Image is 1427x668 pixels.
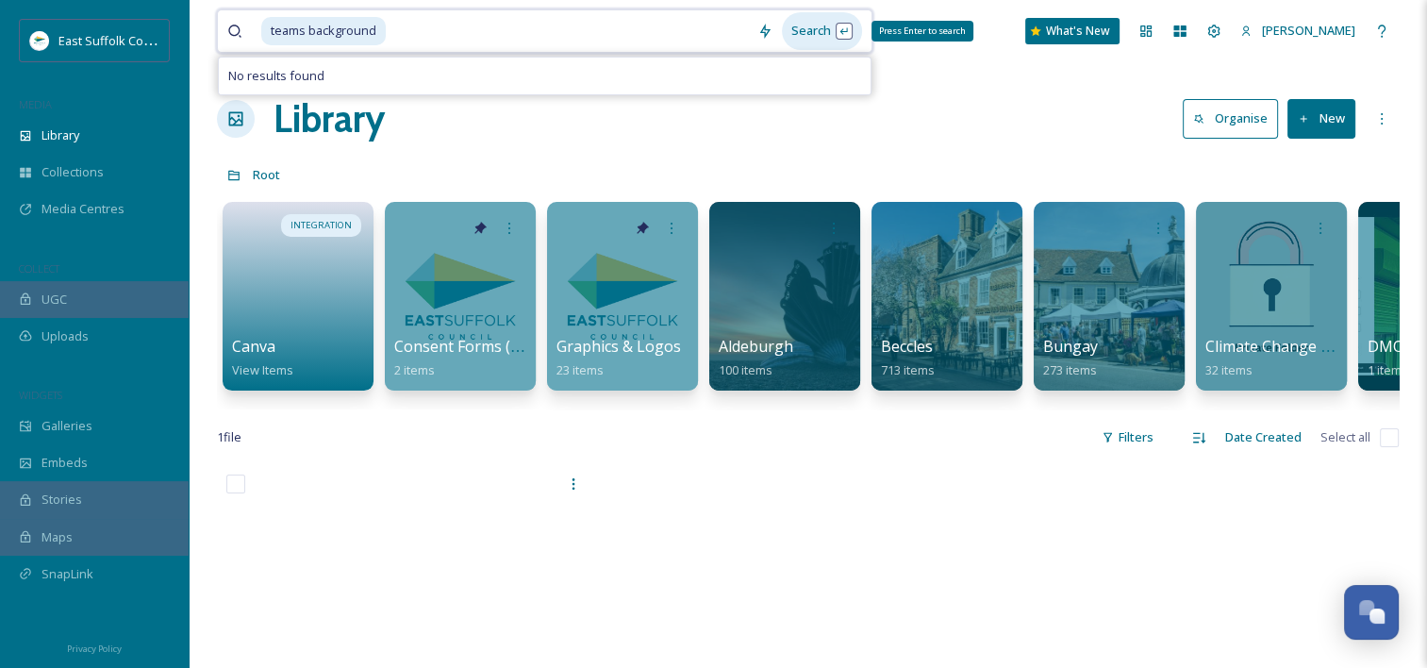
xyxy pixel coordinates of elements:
[253,163,280,186] a: Root
[1025,18,1120,44] a: What's New
[1262,22,1355,39] span: [PERSON_NAME]
[1231,12,1365,49] a: [PERSON_NAME]
[41,163,104,181] span: Collections
[556,338,681,378] a: Graphics & Logos23 items
[232,361,293,378] span: View Items
[1183,99,1278,138] button: Organise
[274,91,385,147] a: Library
[19,97,52,111] span: MEDIA
[58,31,170,49] span: East Suffolk Council
[1320,428,1370,446] span: Select all
[41,291,67,309] span: UGC
[41,491,82,509] span: Stories
[394,338,583,378] a: Consent Forms (Template)2 items
[217,428,241,446] span: 1 file
[41,528,73,546] span: Maps
[41,327,89,345] span: Uploads
[881,336,933,357] span: Beccles
[232,336,275,357] span: Canva
[1368,361,1402,378] span: 1 item
[1043,336,1098,357] span: Bungay
[261,17,386,44] span: teams background
[30,31,49,50] img: ESC%20Logo.png
[394,361,435,378] span: 2 items
[41,126,79,144] span: Library
[1092,419,1163,456] div: Filters
[67,636,122,659] a: Privacy Policy
[253,166,280,183] span: Root
[67,643,122,655] span: Privacy Policy
[1043,338,1098,378] a: Bungay273 items
[719,338,793,378] a: Aldeburgh100 items
[1344,585,1399,640] button: Open Chat
[394,336,583,357] span: Consent Forms (Template)
[881,338,935,378] a: Beccles713 items
[228,67,324,85] span: No results found
[881,361,935,378] span: 713 items
[41,565,93,583] span: SnapLink
[217,192,379,391] a: INTEGRATIONCanvaView Items
[41,200,124,218] span: Media Centres
[41,454,88,472] span: Embeds
[719,336,793,357] span: Aldeburgh
[1205,361,1253,378] span: 32 items
[1183,99,1287,138] a: Organise
[871,21,973,42] div: Press Enter to search
[556,361,604,378] span: 23 items
[41,417,92,435] span: Galleries
[19,261,59,276] span: COLLECT
[290,219,352,232] span: INTEGRATION
[719,361,772,378] span: 100 items
[1287,99,1355,138] button: New
[1043,361,1097,378] span: 273 items
[556,336,681,357] span: Graphics & Logos
[19,388,62,402] span: WIDGETS
[782,12,862,49] div: Search
[1216,419,1311,456] div: Date Created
